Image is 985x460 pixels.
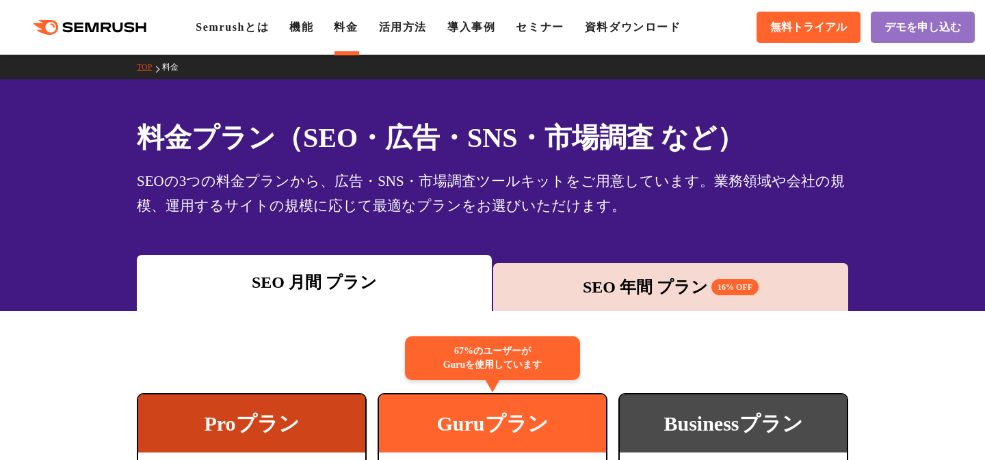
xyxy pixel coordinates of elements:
h1: 料金プラン（SEO・広告・SNS・市場調査 など） [137,118,848,158]
span: 無料トライアル [770,21,847,35]
div: Proプラン [138,394,365,452]
a: デモを申し込む [871,12,975,43]
a: 資料ダウンロード [585,21,681,33]
a: 料金 [334,21,358,33]
a: 活用方法 [379,21,427,33]
div: SEOの3つの料金プランから、広告・SNS・市場調査ツールキットをご用意しています。業務領域や会社の規模、運用するサイトの規模に応じて最適なプランをお選びいただけます。 [137,169,848,218]
div: SEO 月間 プラン [144,270,485,295]
a: TOP [137,62,162,72]
span: デモを申し込む [884,21,961,35]
div: SEO 年間 プラン [500,275,841,299]
a: 機能 [289,21,313,33]
div: 67%のユーザーが Guruを使用しています [405,336,580,380]
a: 導入事例 [447,21,495,33]
a: セミナー [516,21,564,33]
a: 無料トライアル [757,12,861,43]
a: 料金 [162,62,189,72]
div: Businessプラン [620,394,847,452]
div: Guruプラン [379,394,606,452]
a: Semrushとは [196,21,269,33]
span: 16% OFF [711,279,759,295]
